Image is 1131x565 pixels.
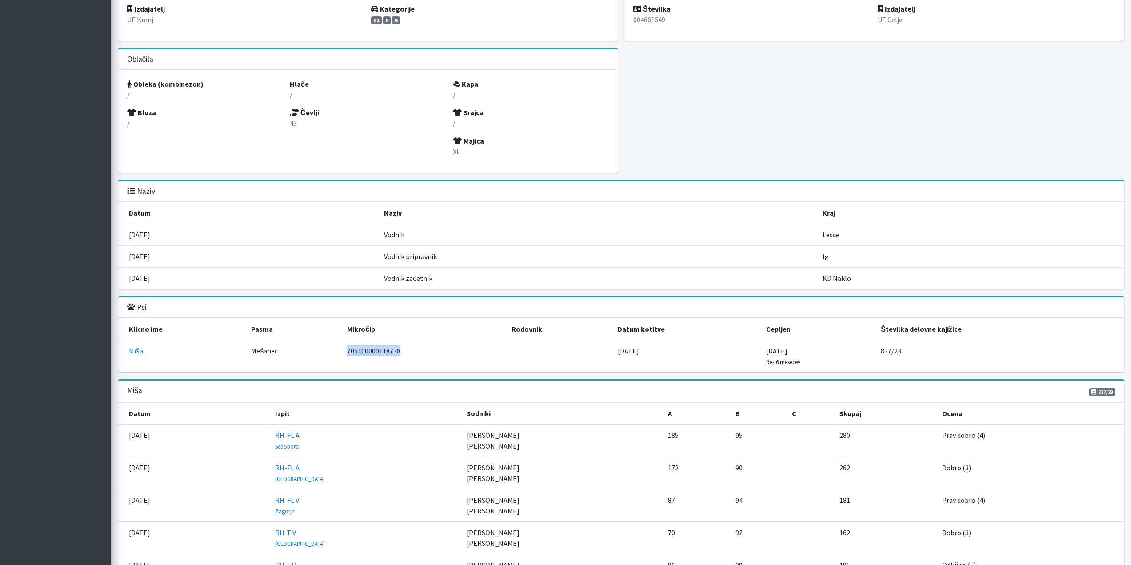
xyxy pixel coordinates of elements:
span: 837/23 [1089,388,1115,396]
td: [DATE] [612,340,761,373]
strong: Izdajatelj [127,4,165,13]
th: Sodniki [461,403,663,425]
small: Seboborci [275,443,300,450]
td: [DATE] [761,340,875,373]
td: 837/23 [875,340,1124,373]
td: [DATE] [118,457,270,489]
span: B1 [371,16,382,24]
strong: Kapa [453,80,478,88]
td: 87 [663,489,730,522]
a: RH-FL V Zagorje [275,496,299,515]
small: Zagorje [275,508,294,515]
td: [DATE] [118,246,379,268]
td: Prav dobro (4) [937,425,1124,457]
a: RH-FL A Seboborci [275,431,300,450]
th: Cepljen [761,318,875,340]
td: 94 [730,489,787,522]
h3: Nazivi [127,187,157,196]
small: [GEOGRAPHIC_DATA] [275,475,325,482]
td: [DATE] [118,522,270,554]
a: RH-T V [GEOGRAPHIC_DATA] [275,528,325,548]
td: 705100000118738 [342,340,506,373]
td: [DATE] [118,224,379,246]
th: A [663,403,730,425]
td: Vodnik [379,224,817,246]
td: 185 [663,425,730,457]
strong: Čevlji [290,108,319,117]
td: [DATE] [118,268,379,289]
p: / [127,89,284,100]
td: Vodnik pripravnik [379,246,817,268]
h3: Psi [127,303,147,312]
td: Ig [817,246,1124,268]
strong: Obleka (kombinezon) [127,80,204,88]
small: čez 6 mesecev [766,358,800,365]
th: Datum [118,403,270,425]
th: B [730,403,787,425]
p: UE Kranj [127,14,365,25]
td: Mešanec [246,340,342,373]
strong: Številka [633,4,671,13]
td: 90 [730,457,787,489]
small: [GEOGRAPHIC_DATA] [275,540,325,547]
span: B [383,16,391,24]
th: Številka delovne knjižice [875,318,1124,340]
th: Klicno ime [118,318,246,340]
p: / [453,89,609,100]
strong: Kategorije [371,4,415,13]
th: Datum [118,202,379,224]
th: Datum kotitve [612,318,761,340]
td: 181 [834,489,937,522]
strong: Bluza [127,108,156,117]
th: Izpit [270,403,461,425]
td: 262 [834,457,937,489]
td: 92 [730,522,787,554]
p: / [453,118,609,128]
p: / [127,118,284,128]
th: Naziv [379,202,817,224]
strong: Majica [453,136,484,145]
h3: Miša [127,386,143,395]
a: RH-FL A [GEOGRAPHIC_DATA] [275,463,325,483]
td: 70 [663,522,730,554]
th: C [787,403,835,425]
td: 280 [834,425,937,457]
td: KD Naklo [817,268,1124,289]
td: [PERSON_NAME] [PERSON_NAME] [461,425,663,457]
th: Mikročip [342,318,506,340]
h3: Oblačila [127,55,154,64]
td: Dobro (3) [937,522,1124,554]
strong: Izdajatelj [878,4,915,13]
p: / [290,89,446,100]
td: Vodnik začetnik [379,268,817,289]
p: UE Celje [878,14,1115,25]
p: 004661649 [633,14,871,25]
th: Kraj [817,202,1124,224]
strong: Hlače [290,80,309,88]
td: 172 [663,457,730,489]
th: Pasma [246,318,342,340]
strong: Srajca [453,108,484,117]
td: [PERSON_NAME] [PERSON_NAME] [461,522,663,554]
td: Lesce [817,224,1124,246]
span: G [392,16,400,24]
th: Skupaj [834,403,937,425]
td: [PERSON_NAME] [PERSON_NAME] [461,489,663,522]
p: XL [453,146,609,157]
td: 162 [834,522,937,554]
td: Prav dobro (4) [937,489,1124,522]
td: [PERSON_NAME] [PERSON_NAME] [461,457,663,489]
th: Ocena [937,403,1124,425]
td: [DATE] [118,425,270,457]
td: [DATE] [118,489,270,522]
a: Miša [129,346,143,355]
td: 95 [730,425,787,457]
p: 45 [290,118,446,128]
td: Dobro (3) [937,457,1124,489]
th: Rodovnik [506,318,612,340]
